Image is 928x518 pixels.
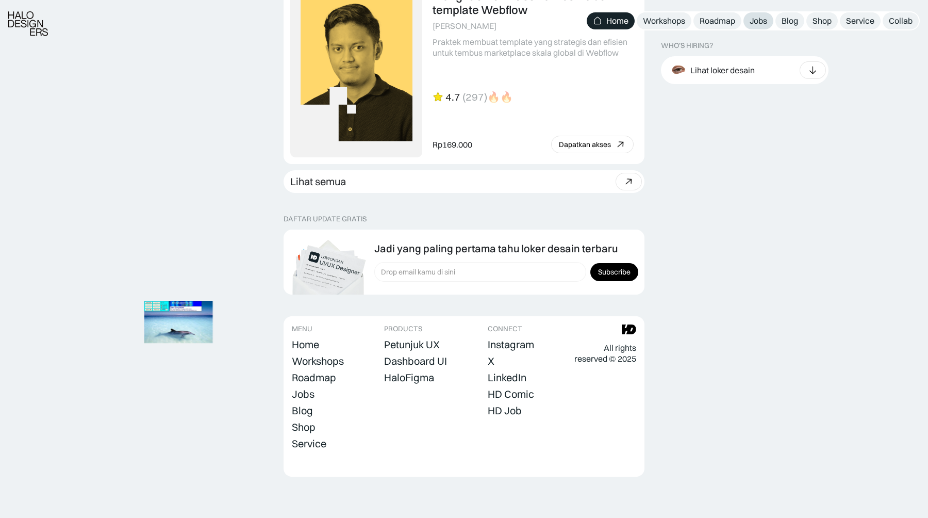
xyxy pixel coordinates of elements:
div: MENU [292,325,312,333]
a: Petunjuk UX [384,337,440,352]
a: Dashboard UI [384,354,447,368]
div: Service [846,15,874,26]
div: Blog [292,404,313,417]
div: Shop [292,421,316,433]
a: Jobs [743,12,773,29]
form: Form Subscription [374,262,638,282]
a: X [488,354,494,368]
div: Dapatkan akses [559,140,611,149]
div: Home [606,15,628,26]
input: Subscribe [590,263,638,281]
a: Blog [775,12,804,29]
a: Blog [292,403,313,418]
a: HD Job [488,403,522,418]
div: Jobs [750,15,767,26]
div: Workshops [643,15,685,26]
a: Workshops [292,354,344,368]
div: HD Job [488,404,522,417]
div: DAFTAR UPDATE GRATIS [284,215,367,223]
div: Collab [889,15,913,26]
a: Home [587,12,635,29]
a: LinkedIn [488,370,526,385]
div: Roadmap [292,371,336,384]
div: Workshops [292,355,344,367]
div: Service [292,438,326,450]
a: Instagram [488,337,534,352]
div: Instagram [488,338,534,351]
a: Shop [292,420,316,434]
div: Jobs [292,388,314,400]
div: Jadi yang paling pertama tahu loker desain terbaru [374,242,618,255]
div: Rp169.000 [433,139,472,150]
div: HD Comic [488,388,534,400]
a: Service [292,436,326,451]
a: Roadmap [292,370,336,385]
a: Roadmap [693,12,741,29]
a: Home [292,337,319,352]
div: LinkedIn [488,371,526,384]
a: Collab [883,12,919,29]
div: Roadmap [700,15,735,26]
div: Blog [782,15,798,26]
a: Dapatkan akses [551,136,634,153]
div: Petunjuk UX [384,338,440,351]
div: PRODUCTS [384,325,422,333]
div: Dashboard UI [384,355,447,367]
a: Lihat semua [284,170,644,193]
div: Home [292,338,319,351]
a: HaloFigma [384,370,434,385]
div: Lihat semua [290,175,346,188]
input: Drop email kamu di sini [374,262,586,282]
a: Shop [806,12,838,29]
div: Lihat loker desain [690,64,755,75]
div: Shop [813,15,832,26]
div: X [488,355,494,367]
div: WHO’S HIRING? [661,41,713,50]
a: Workshops [637,12,691,29]
div: CONNECT [488,325,522,333]
div: All rights reserved © 2025 [574,343,636,364]
div: HaloFigma [384,371,434,384]
a: Jobs [292,387,314,401]
a: HD Comic [488,387,534,401]
a: Service [840,12,881,29]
